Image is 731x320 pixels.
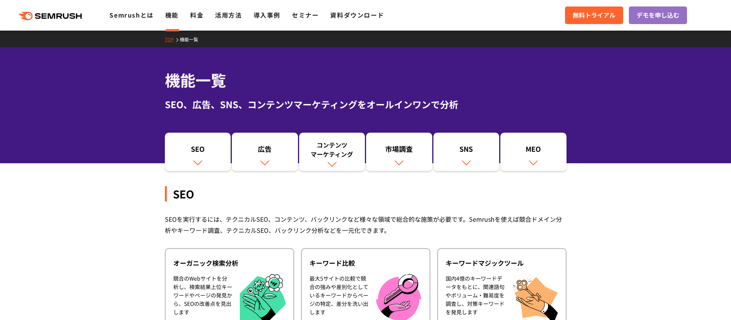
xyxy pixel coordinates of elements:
[173,258,286,268] div: オーガニック検索分析
[370,144,428,157] div: 市場調査
[254,10,280,19] a: 導入事例
[180,36,204,42] a: 機能一覧
[504,144,563,157] div: MEO
[169,144,227,157] div: SEO
[215,10,242,19] a: 活用方法
[299,133,365,171] a: コンテンツマーケティング
[437,144,496,157] div: SNS
[500,133,567,171] a: MEO
[366,133,432,171] a: 市場調査
[433,133,500,171] a: SNS
[165,36,180,42] a: TOP
[165,214,567,236] div: SEOを実行するには、テクニカルSEO、コンテンツ、バックリンクなど様々な領域で総合的な施策が必要です。Semrushを使えば競合ドメイン分析やキーワード調査、テクニカルSEO、バックリンク分析...
[446,258,558,268] div: キーワードマジックツール
[309,258,422,268] div: キーワード比較
[330,10,384,19] a: 資料ダウンロード
[512,274,558,320] img: キーワードマジックツール
[165,10,179,19] a: 機能
[165,97,567,111] div: SEO、広告、SNS、コンテンツマーケティングをオールインワンで分析
[232,133,298,171] a: 広告
[236,144,294,157] div: 広告
[109,10,153,19] a: Semrushとは
[165,133,231,171] a: SEO
[446,274,505,320] div: 国内4億のキーワードデータをもとに、関連語句やボリューム・難易度を調査し、対策キーワードを発見します
[165,186,567,201] div: SEO
[292,10,319,19] a: セミナー
[190,10,204,19] a: 料金
[573,10,615,20] span: 無料トライアル
[637,10,679,20] span: デモを申し込む
[629,6,687,24] a: デモを申し込む
[303,140,361,159] div: コンテンツ マーケティング
[165,69,567,91] h1: 機能一覧
[565,6,623,24] a: 無料トライアル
